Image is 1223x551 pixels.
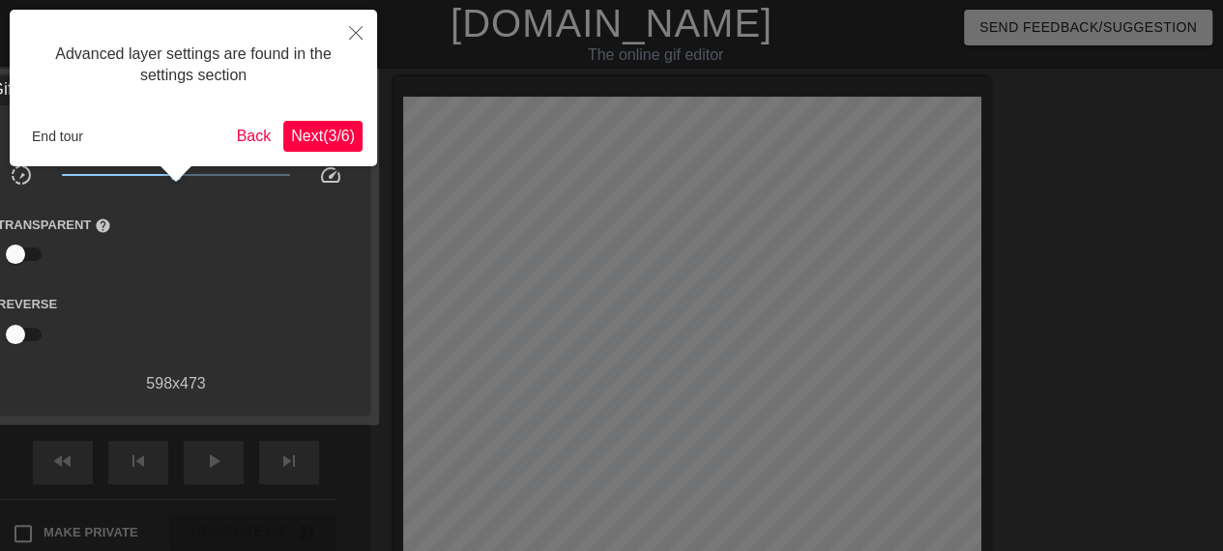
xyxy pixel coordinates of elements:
button: Close [335,10,377,54]
span: Next ( 3 / 6 ) [291,128,355,144]
button: End tour [24,122,91,151]
button: Next [283,121,363,152]
button: Back [229,121,279,152]
div: Advanced layer settings are found in the settings section [24,24,363,106]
